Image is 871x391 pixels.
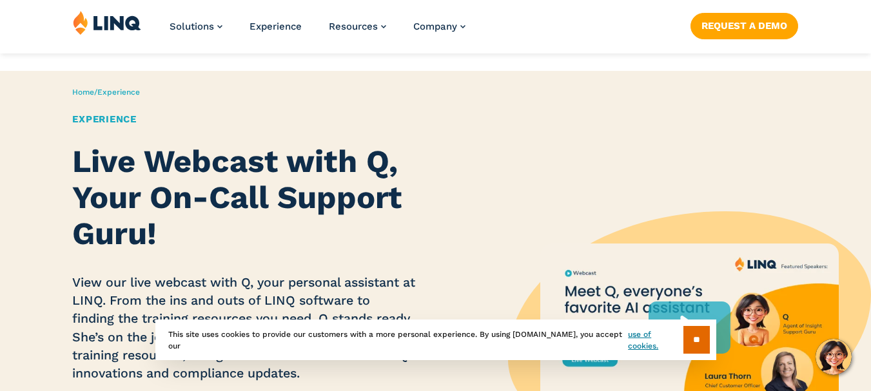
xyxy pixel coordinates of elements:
span: Experience [97,88,140,97]
a: Experience [250,21,302,32]
button: Hello, have a question? Let’s chat. [816,339,852,375]
a: use of cookies. [628,329,683,352]
span: Solutions [170,21,214,32]
p: View our live webcast with Q, your personal assistant at LINQ. From the ins and outs of LINQ soft... [72,274,415,383]
h1: Experience [72,112,415,127]
a: Company [413,21,465,32]
span: Company [413,21,457,32]
span: Resources [329,21,378,32]
nav: Primary Navigation [170,10,465,53]
span: / [72,88,140,97]
div: Play [649,301,730,354]
a: Request a Demo [690,13,798,39]
a: Resources [329,21,386,32]
h2: Live Webcast with Q, Your On-Call Support Guru! [72,144,415,252]
nav: Button Navigation [690,10,798,39]
img: LINQ | K‑12 Software [73,10,141,35]
a: Home [72,88,94,97]
div: This site uses cookies to provide our customers with a more personal experience. By using [DOMAIN... [155,319,716,360]
a: Solutions [170,21,222,32]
